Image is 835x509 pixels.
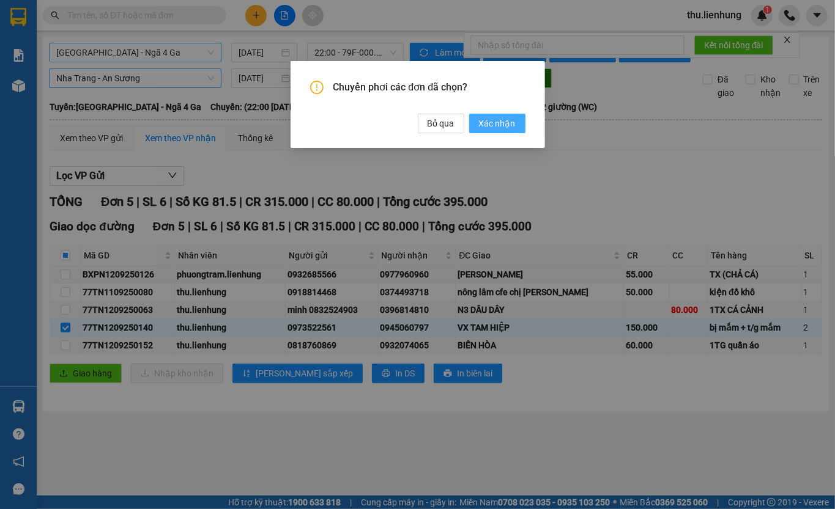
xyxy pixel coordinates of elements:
[333,81,525,94] span: Chuyển phơi các đơn đã chọn?
[310,81,324,94] span: exclamation-circle
[469,114,525,133] button: Xác nhận
[428,117,455,130] span: Bỏ qua
[418,114,464,133] button: Bỏ qua
[479,117,516,130] span: Xác nhận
